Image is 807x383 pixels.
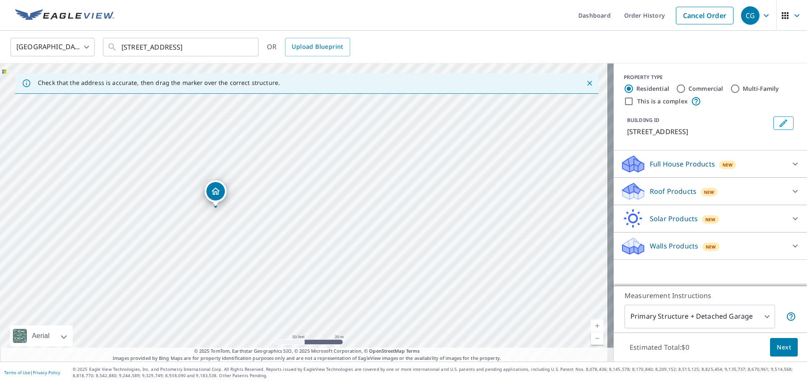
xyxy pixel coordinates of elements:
[706,243,716,250] span: New
[705,216,716,223] span: New
[688,85,723,93] label: Commercial
[620,181,800,201] div: Roof ProductsNew
[741,6,760,25] div: CG
[4,370,30,375] a: Terms of Use
[205,180,227,206] div: Dropped pin, building 1, Residential property, 312 N Main St Charles City, IA 50616
[406,348,420,354] a: Terms
[620,236,800,256] div: Walls ProductsNew
[786,312,796,322] span: Your report will include the primary structure and a detached garage if one exists.
[73,366,803,379] p: © 2025 Eagle View Technologies, Inc. and Pictometry International Corp. All Rights Reserved. Repo...
[369,348,404,354] a: OpenStreetMap
[121,35,241,59] input: Search by address or latitude-longitude
[620,154,800,174] div: Full House ProductsNew
[627,127,770,137] p: [STREET_ADDRESS]
[292,42,343,52] span: Upload Blueprint
[285,38,350,56] a: Upload Blueprint
[650,241,698,251] p: Walls Products
[770,338,798,357] button: Next
[650,159,715,169] p: Full House Products
[627,116,659,124] p: BUILDING ID
[29,325,52,346] div: Aerial
[625,305,775,328] div: Primary Structure + Detached Garage
[777,342,791,353] span: Next
[636,85,669,93] label: Residential
[624,74,797,81] div: PROPERTY TYPE
[33,370,60,375] a: Privacy Policy
[723,161,733,168] span: New
[650,214,698,224] p: Solar Products
[620,209,800,229] div: Solar ProductsNew
[584,78,595,89] button: Close
[4,370,60,375] p: |
[267,38,350,56] div: OR
[591,332,604,345] a: Current Level 19, Zoom Out
[650,186,696,196] p: Roof Products
[676,7,733,24] a: Cancel Order
[637,97,688,106] label: This is a complex
[591,320,604,332] a: Current Level 19, Zoom In
[625,291,796,301] p: Measurement Instructions
[743,85,779,93] label: Multi-Family
[15,9,114,22] img: EV Logo
[704,189,715,195] span: New
[773,116,794,130] button: Edit building 1
[11,35,95,59] div: [GEOGRAPHIC_DATA]
[38,79,280,87] p: Check that the address is accurate, then drag the marker over the correct structure.
[10,325,73,346] div: Aerial
[623,338,696,357] p: Estimated Total: $0
[194,348,420,355] span: © 2025 TomTom, Earthstar Geographics SIO, © 2025 Microsoft Corporation, ©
